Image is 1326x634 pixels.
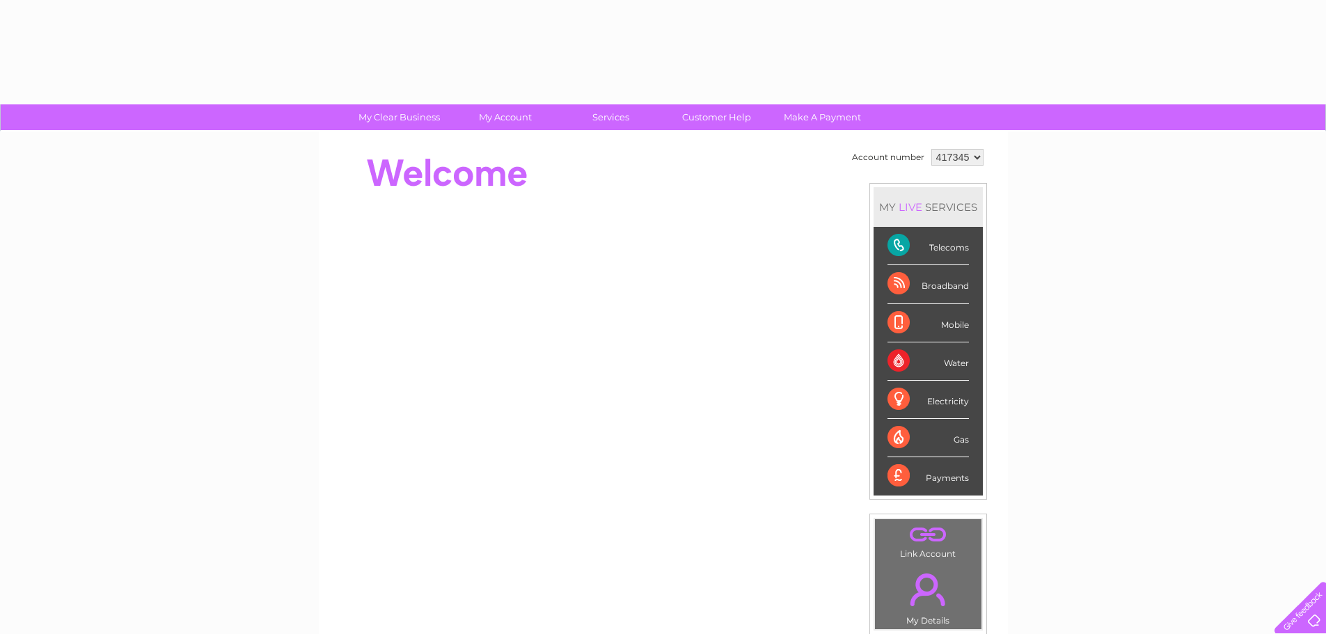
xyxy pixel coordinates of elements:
[887,227,969,265] div: Telecoms
[887,342,969,381] div: Water
[887,419,969,457] div: Gas
[849,145,928,169] td: Account number
[878,565,978,614] a: .
[342,104,457,130] a: My Clear Business
[874,562,982,630] td: My Details
[887,304,969,342] div: Mobile
[887,381,969,419] div: Electricity
[874,187,983,227] div: MY SERVICES
[887,265,969,303] div: Broadband
[896,200,925,214] div: LIVE
[448,104,562,130] a: My Account
[878,523,978,547] a: .
[765,104,880,130] a: Make A Payment
[874,518,982,562] td: Link Account
[887,457,969,495] div: Payments
[553,104,668,130] a: Services
[659,104,774,130] a: Customer Help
